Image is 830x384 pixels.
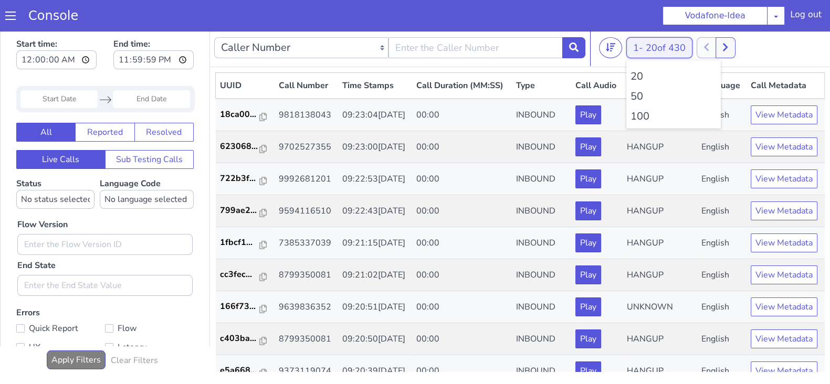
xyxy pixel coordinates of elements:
[623,166,697,198] td: HANGUP
[412,44,512,70] th: Call Duration (MM:SS)
[626,8,692,29] button: 1- 20of 430
[575,269,601,287] button: Play
[338,294,413,326] td: 09:20:50[DATE]
[275,230,338,262] td: 8799350081
[16,149,94,180] label: Status
[697,326,747,358] td: English
[20,61,98,79] input: Start Date
[631,40,717,56] li: 20
[575,333,601,351] button: Play
[412,262,512,294] td: 00:00
[663,6,768,25] button: Vodafone-Idea
[575,141,601,159] button: Play
[338,102,413,134] td: 09:23:00[DATE]
[338,70,413,102] td: 09:23:04[DATE]
[113,6,194,44] label: End time:
[16,6,97,44] label: Start time:
[75,94,134,113] button: Reported
[100,149,194,180] label: Language Code
[512,198,572,230] td: INBOUND
[220,271,260,284] p: 166f73...
[338,230,413,262] td: 09:21:02[DATE]
[412,198,512,230] td: 00:00
[275,166,338,198] td: 9594116510
[512,102,572,134] td: INBOUND
[751,333,817,351] button: View Metadata
[16,94,76,113] button: All
[412,326,512,358] td: 00:00
[275,294,338,326] td: 8799350081
[412,230,512,262] td: 00:00
[512,230,572,262] td: INBOUND
[512,262,572,294] td: INBOUND
[412,166,512,198] td: 00:00
[338,44,413,70] th: Time Stamps
[751,77,817,95] button: View Metadata
[113,22,194,40] input: End time:
[623,102,697,134] td: HANGUP
[575,301,601,319] button: Play
[623,230,697,262] td: HANGUP
[134,94,194,113] button: Resolved
[571,44,623,70] th: Call Audio
[275,70,338,102] td: 9818138043
[16,8,91,23] a: Console
[275,44,338,70] th: Call Number
[575,205,601,223] button: Play
[220,79,260,92] p: 18ca00...
[751,301,817,319] button: View Metadata
[412,134,512,166] td: 00:00
[113,61,190,79] input: End Date
[275,326,338,358] td: 9373119074
[220,303,270,316] a: c403ba...
[16,121,106,140] button: Live Calls
[47,322,106,340] button: Apply Filters
[220,111,270,124] a: 623068...
[216,44,275,70] th: UUID
[575,173,601,191] button: Play
[16,161,94,180] select: Status
[16,22,97,40] input: Start time:
[17,205,193,226] input: Enter the Flow Version ID
[105,121,194,140] button: Sub Testing Calls
[105,311,194,326] label: Latency
[412,70,512,102] td: 00:00
[512,166,572,198] td: INBOUND
[338,326,413,358] td: 09:20:39[DATE]
[220,175,270,188] a: 799ae2...
[338,166,413,198] td: 09:22:43[DATE]
[512,70,572,102] td: INBOUND
[751,205,817,223] button: View Metadata
[751,141,817,159] button: View Metadata
[631,60,717,76] li: 50
[412,102,512,134] td: 00:00
[697,134,747,166] td: English
[623,198,697,230] td: HANGUP
[751,237,817,255] button: View Metadata
[220,303,260,316] p: c403ba...
[412,294,512,326] td: 00:00
[575,237,601,255] button: Play
[575,109,601,127] button: Play
[697,294,747,326] td: English
[512,294,572,326] td: INBOUND
[697,262,747,294] td: English
[697,166,747,198] td: English
[623,262,697,294] td: UNKNOWN
[220,207,270,220] a: 1fbcf1...
[220,335,270,348] a: e5a668...
[575,77,601,95] button: Play
[751,269,817,287] button: View Metadata
[17,246,193,267] input: Enter the End State Value
[623,326,697,358] td: HANGUP
[220,175,260,188] p: 799ae2...
[220,207,260,220] p: 1fbcf1...
[623,294,697,326] td: HANGUP
[697,230,747,262] td: English
[275,198,338,230] td: 7385337039
[220,143,260,156] p: 722b3f...
[17,230,56,243] label: End State
[220,239,270,252] a: cc3fec...
[623,134,697,166] td: HANGUP
[220,335,260,348] p: e5a668...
